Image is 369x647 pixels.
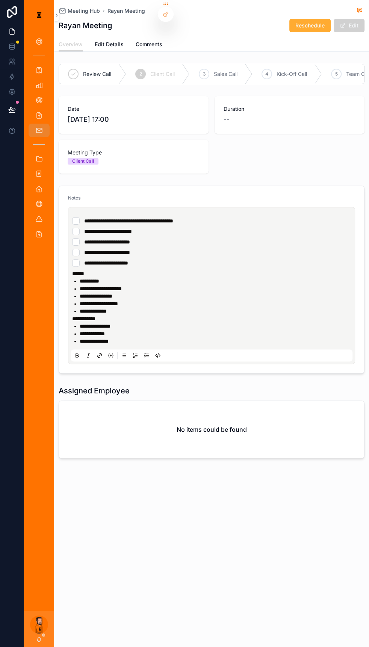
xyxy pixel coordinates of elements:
span: [DATE] 17:00 [68,114,200,125]
span: Sales Call [214,70,237,78]
div: scrollable content [24,30,54,249]
button: Reschedule [289,19,331,32]
a: Overview [59,38,83,52]
span: Kick-Off Call [277,70,307,78]
span: 3 [203,71,206,77]
h2: No items could be found [177,425,247,434]
span: Review Call [83,70,111,78]
h1: Rayan Meeting [59,20,112,31]
span: -- [224,114,230,125]
a: Edit Details [95,38,124,53]
a: Comments [136,38,162,53]
span: Client Call [150,70,175,78]
span: Meeting Hub [68,7,100,15]
img: App logo [33,9,45,21]
span: 5 [335,71,338,77]
span: Overview [59,41,83,48]
span: Notes [68,195,80,201]
span: Comments [136,41,162,48]
span: Edit Details [95,41,124,48]
a: Rayan Meeting [107,7,145,15]
button: Edit [334,19,364,32]
span: Date [68,105,200,113]
span: 4 [265,71,268,77]
div: Client Call [72,158,94,165]
span: Duration [224,105,355,113]
h1: Assigned Employee [59,385,130,396]
a: Meeting Hub [59,7,100,15]
span: 2 [139,71,142,77]
span: Reschedule [295,22,325,29]
span: Meeting Type [68,149,200,156]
